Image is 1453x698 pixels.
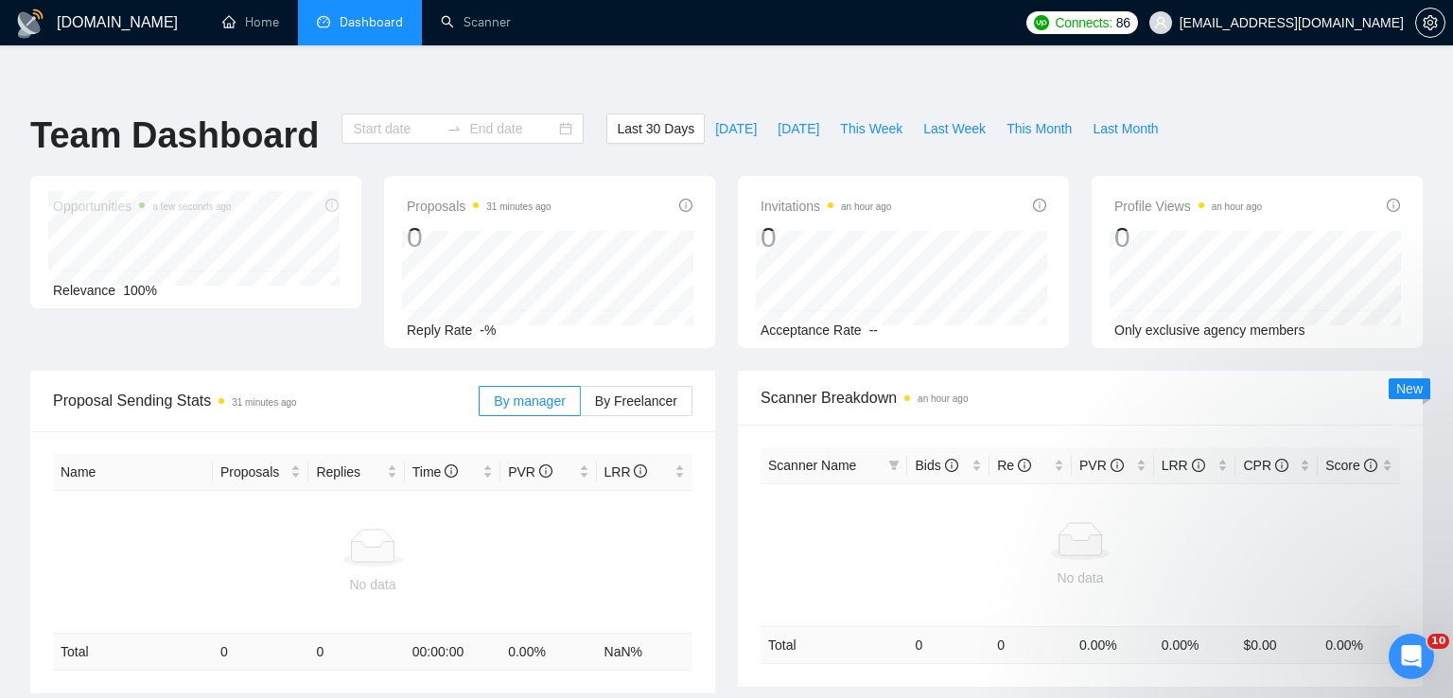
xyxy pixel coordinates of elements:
[923,118,986,139] span: Last Week
[1364,459,1377,472] span: info-circle
[317,15,330,28] span: dashboard
[1075,515,1453,647] iframe: Intercom notifications message
[767,113,830,144] button: [DATE]
[123,283,157,298] span: 100%
[213,634,308,671] td: 0
[679,199,692,212] span: info-circle
[1415,8,1445,38] button: setting
[989,626,1072,663] td: 0
[441,14,511,30] a: searchScanner
[1162,458,1205,473] span: LRR
[830,113,913,144] button: This Week
[1116,12,1130,33] span: 86
[53,454,213,491] th: Name
[407,195,551,218] span: Proposals
[353,118,439,139] input: Start date
[869,323,878,338] span: --
[1055,12,1112,33] span: Connects:
[412,464,458,480] span: Time
[761,386,1400,410] span: Scanner Breakdown
[446,121,462,136] span: swap-right
[884,451,903,480] span: filter
[1387,199,1400,212] span: info-circle
[1243,458,1287,473] span: CPR
[486,201,551,212] time: 31 minutes ago
[705,113,767,144] button: [DATE]
[778,118,819,139] span: [DATE]
[918,393,968,404] time: an hour ago
[913,113,996,144] button: Last Week
[945,459,958,472] span: info-circle
[480,323,496,338] span: -%
[1114,219,1262,255] div: 0
[308,634,404,671] td: 0
[1114,323,1305,338] span: Only exclusive agency members
[1111,459,1124,472] span: info-circle
[761,323,862,338] span: Acceptance Rate
[1154,16,1167,29] span: user
[617,118,694,139] span: Last 30 Days
[1427,634,1449,649] span: 10
[222,14,279,30] a: homeHome
[1416,15,1444,30] span: setting
[1212,201,1262,212] time: an hour ago
[308,454,404,491] th: Replies
[841,201,891,212] time: an hour ago
[715,118,757,139] span: [DATE]
[761,626,907,663] td: Total
[61,574,685,595] div: No data
[907,626,989,663] td: 0
[1079,458,1124,473] span: PVR
[1033,199,1046,212] span: info-circle
[595,393,677,409] span: By Freelancer
[840,118,902,139] span: This Week
[213,454,308,491] th: Proposals
[405,634,500,671] td: 00:00:00
[597,634,692,671] td: NaN %
[634,464,647,478] span: info-circle
[1007,118,1072,139] span: This Month
[1415,15,1445,30] a: setting
[604,464,648,480] span: LRR
[53,389,479,412] span: Proposal Sending Stats
[1192,459,1205,472] span: info-circle
[997,458,1031,473] span: Re
[445,464,458,478] span: info-circle
[316,462,382,482] span: Replies
[500,634,596,671] td: 0.00 %
[494,393,565,409] span: By manager
[1396,381,1423,396] span: New
[1082,113,1168,144] button: Last Month
[606,113,705,144] button: Last 30 Days
[1275,459,1288,472] span: info-circle
[1034,15,1049,30] img: upwork-logo.png
[469,118,555,139] input: End date
[539,464,552,478] span: info-circle
[15,9,45,39] img: logo
[915,458,957,473] span: Bids
[761,195,891,218] span: Invitations
[768,567,1392,588] div: No data
[407,323,472,338] span: Reply Rate
[761,219,891,255] div: 0
[768,458,856,473] span: Scanner Name
[1093,118,1158,139] span: Last Month
[53,283,115,298] span: Relevance
[1325,458,1376,473] span: Score
[30,113,319,158] h1: Team Dashboard
[232,397,296,408] time: 31 minutes ago
[53,634,213,671] td: Total
[996,113,1082,144] button: This Month
[340,14,403,30] span: Dashboard
[1389,634,1434,679] iframe: Intercom live chat
[1018,459,1031,472] span: info-circle
[508,464,552,480] span: PVR
[446,121,462,136] span: to
[220,462,287,482] span: Proposals
[888,460,900,471] span: filter
[1072,626,1154,663] td: 0.00 %
[407,219,551,255] div: 0
[1114,195,1262,218] span: Profile Views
